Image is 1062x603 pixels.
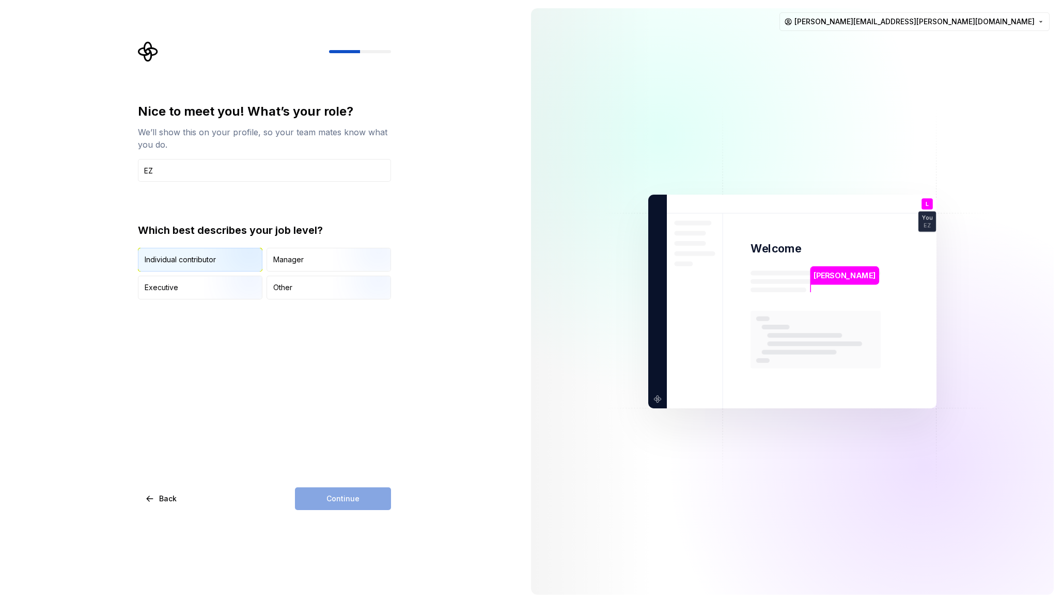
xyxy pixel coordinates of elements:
[138,159,391,182] input: Job title
[924,223,931,228] p: EZ
[145,282,178,293] div: Executive
[138,487,185,510] button: Back
[794,17,1035,27] span: [PERSON_NAME][EMAIL_ADDRESS][PERSON_NAME][DOMAIN_NAME]
[145,255,216,265] div: Individual contributor
[751,241,801,256] p: Welcome
[922,215,932,221] p: You
[159,494,177,504] span: Back
[926,201,929,207] p: L
[138,103,391,120] div: Nice to meet you! What’s your role?
[814,270,876,281] p: [PERSON_NAME]
[138,223,391,237] div: Which best describes your job level?
[273,255,304,265] div: Manager
[138,126,391,151] div: We’ll show this on your profile, so your team mates know what you do.
[273,282,292,293] div: Other
[138,41,159,62] svg: Supernova Logo
[779,12,1050,31] button: [PERSON_NAME][EMAIL_ADDRESS][PERSON_NAME][DOMAIN_NAME]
